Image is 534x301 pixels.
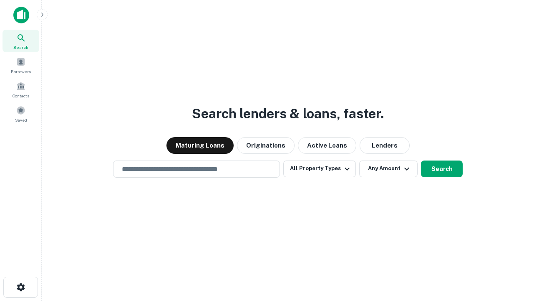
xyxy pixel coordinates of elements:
[13,92,29,99] span: Contacts
[360,137,410,154] button: Lenders
[3,78,39,101] a: Contacts
[298,137,356,154] button: Active Loans
[359,161,418,177] button: Any Amount
[15,117,27,123] span: Saved
[13,44,28,51] span: Search
[421,161,463,177] button: Search
[3,30,39,52] a: Search
[11,68,31,75] span: Borrowers
[192,104,384,124] h3: Search lenders & loans, faster.
[283,161,356,177] button: All Property Types
[166,137,234,154] button: Maturing Loans
[3,54,39,77] a: Borrowers
[237,137,295,154] button: Originations
[13,7,29,23] img: capitalize-icon.png
[3,102,39,125] a: Saved
[492,234,534,274] iframe: Chat Widget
